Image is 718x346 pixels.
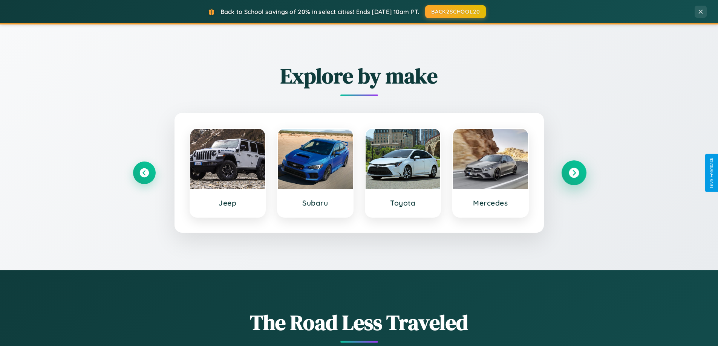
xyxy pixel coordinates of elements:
[461,198,521,207] h3: Mercedes
[133,308,585,337] h1: The Road Less Traveled
[373,198,433,207] h3: Toyota
[220,8,419,15] span: Back to School savings of 20% in select cities! Ends [DATE] 10am PT.
[198,198,258,207] h3: Jeep
[133,61,585,90] h2: Explore by make
[709,158,714,188] div: Give Feedback
[425,5,486,18] button: BACK2SCHOOL20
[285,198,345,207] h3: Subaru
